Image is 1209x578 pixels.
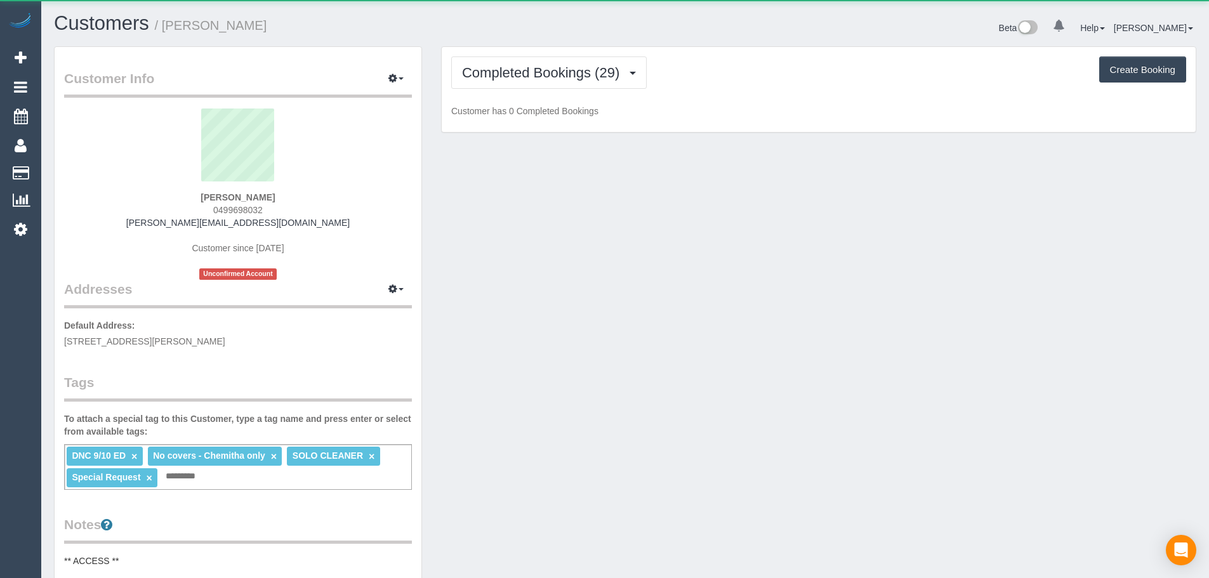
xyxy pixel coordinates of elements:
[72,450,126,461] span: DNC 9/10 ED
[72,472,140,482] span: Special Request
[64,412,412,438] label: To attach a special tag to this Customer, type a tag name and press enter or select from availabl...
[155,18,267,32] small: / [PERSON_NAME]
[201,192,275,202] strong: [PERSON_NAME]
[54,12,149,34] a: Customers
[126,218,350,228] a: [PERSON_NAME][EMAIL_ADDRESS][DOMAIN_NAME]
[1099,56,1186,83] button: Create Booking
[213,205,263,215] span: 0499698032
[1017,20,1038,37] img: New interface
[146,473,152,483] a: ×
[1080,23,1105,33] a: Help
[1166,535,1196,565] div: Open Intercom Messenger
[131,451,137,462] a: ×
[199,268,277,279] span: Unconfirmed Account
[1114,23,1193,33] a: [PERSON_NAME]
[369,451,374,462] a: ×
[451,56,647,89] button: Completed Bookings (29)
[64,373,412,402] legend: Tags
[192,243,284,253] span: Customer since [DATE]
[64,319,135,332] label: Default Address:
[64,336,225,346] span: [STREET_ADDRESS][PERSON_NAME]
[8,13,33,30] img: Automaid Logo
[271,451,277,462] a: ×
[64,515,412,544] legend: Notes
[462,65,626,81] span: Completed Bookings (29)
[153,450,265,461] span: No covers - Chemitha only
[451,105,1186,117] p: Customer has 0 Completed Bookings
[64,69,412,98] legend: Customer Info
[999,23,1038,33] a: Beta
[293,450,363,461] span: SOLO CLEANER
